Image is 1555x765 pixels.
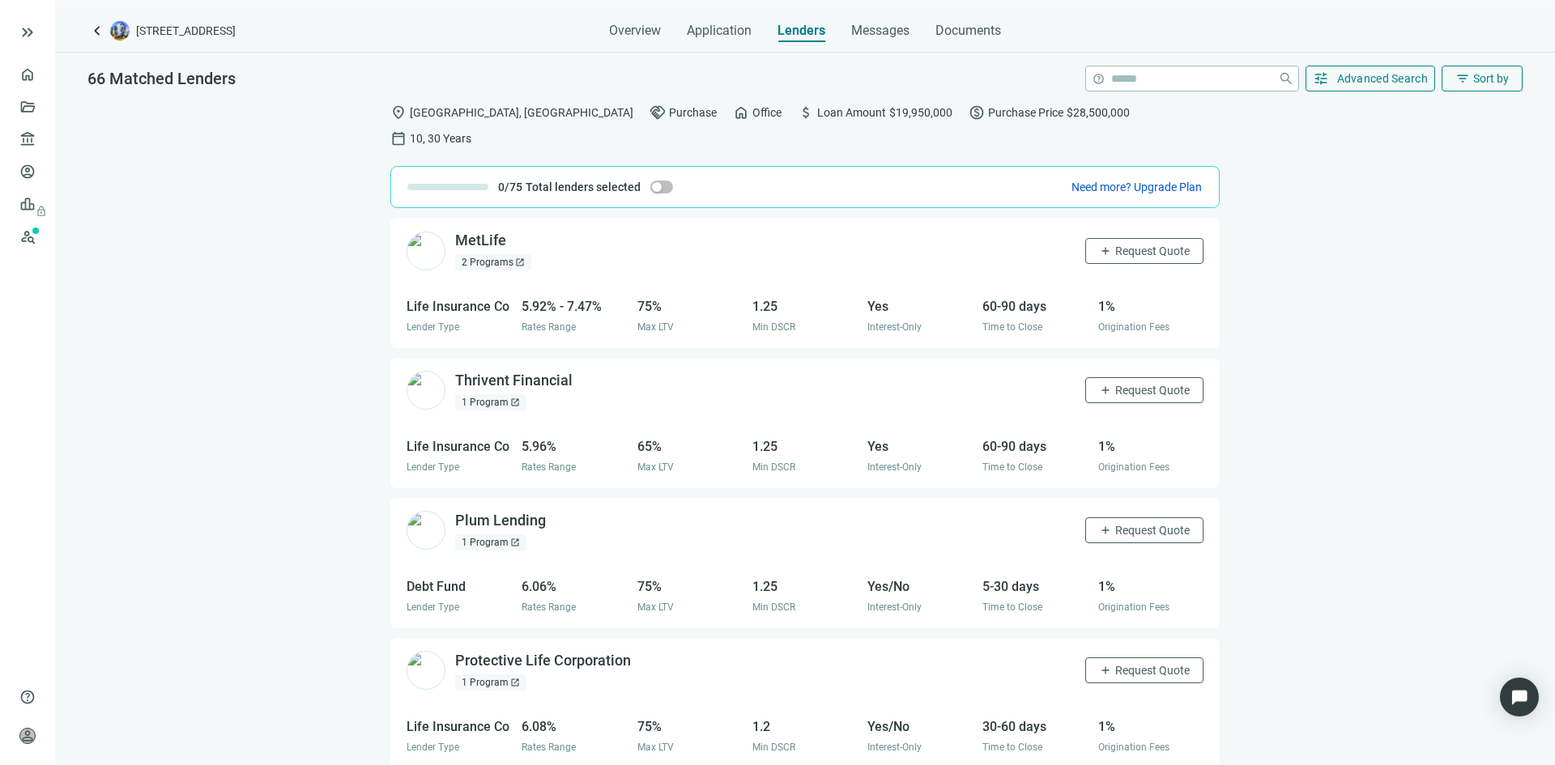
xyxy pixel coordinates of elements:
span: 0/75 [498,179,522,195]
button: tuneAdvanced Search [1306,66,1436,91]
span: Max LTV [637,321,674,333]
span: Interest-Only [867,742,922,753]
button: addRequest Quote [1085,377,1204,403]
span: home [733,104,749,121]
div: 1 Program [455,534,526,550]
div: Open Intercom Messenger [1500,678,1539,716]
a: keyboard_arrow_left [87,21,107,40]
div: 65% [637,436,743,457]
img: 4475daf1-02ad-4071-bd35-4fddd677ec0c [407,651,445,690]
span: paid [969,104,985,121]
button: filter_listSort by [1442,66,1523,91]
div: Yes [867,436,973,457]
div: Protective Life Corporation [455,651,631,671]
span: Documents [935,23,1001,39]
div: MetLife [455,231,506,251]
span: open_in_new [510,538,520,547]
div: 1% [1098,576,1204,597]
div: 75% [637,296,743,317]
div: 60-90 days [982,296,1088,317]
span: Purchase [669,104,717,121]
span: Min DSCR [752,742,795,753]
span: Sort by [1473,72,1509,85]
span: Lender Type [407,321,459,333]
span: 10, 30 Years [410,130,471,147]
div: 60-90 days [982,436,1088,457]
span: Min DSCR [752,461,795,473]
span: Time to Close [982,601,1042,613]
div: 1.25 [752,296,858,317]
span: Rates Range [522,461,576,473]
span: filter_list [1455,71,1470,86]
span: Interest-Only [867,601,922,613]
div: 2 Programs [455,254,531,270]
button: addRequest Quote [1085,238,1204,264]
span: Request Quote [1115,384,1190,397]
span: Min DSCR [752,601,795,613]
div: 75% [637,716,743,737]
span: Origination Fees [1098,601,1169,613]
img: 11df9c44-1867-4f46-8db0-509bdf43efee [407,511,445,550]
div: 1 Program [455,394,526,410]
span: Lenders [777,23,825,39]
div: Plum Lending [455,511,546,531]
span: add [1099,664,1112,677]
div: 1% [1098,716,1204,737]
div: 1.25 [752,436,858,457]
span: Time to Close [982,742,1042,753]
div: 1% [1098,436,1204,457]
span: Messages [851,23,910,38]
div: Yes/No [867,576,973,597]
img: 9a7ab0b3-8ddf-431c-9cec-9dab45b80c5e [407,232,445,270]
span: Application [687,23,752,39]
div: 30-60 days [982,716,1088,737]
div: 1% [1098,296,1204,317]
span: Time to Close [982,321,1042,333]
div: Loan Amount [798,104,952,121]
span: help [1093,73,1105,85]
span: Time to Close [982,461,1042,473]
span: Interest-Only [867,461,922,473]
span: [GEOGRAPHIC_DATA], [GEOGRAPHIC_DATA] [410,104,633,121]
div: 6.06% [522,576,627,597]
span: Office [752,104,782,121]
span: [STREET_ADDRESS] [136,23,236,39]
span: Need more? Upgrade Plan [1071,181,1202,193]
div: Life Insurance Co [407,436,512,457]
div: 6.08% [522,716,627,737]
span: Lender Type [407,742,459,753]
span: open_in_new [515,257,525,267]
div: 1 Program [455,674,526,691]
button: addRequest Quote [1085,517,1204,543]
div: Yes [867,296,973,317]
span: Min DSCR [752,321,795,333]
span: calendar_today [390,130,407,147]
div: Purchase Price [969,104,1130,121]
button: keyboard_double_arrow_right [18,23,37,42]
span: help [19,689,36,705]
span: Max LTV [637,742,674,753]
span: Request Quote [1115,244,1190,257]
span: Request Quote [1115,524,1190,537]
span: Total lenders selected [526,179,641,195]
span: open_in_new [510,397,520,407]
span: $28,500,000 [1067,104,1130,121]
span: person [19,728,36,744]
span: tune [1313,70,1329,87]
div: 1.25 [752,576,858,597]
span: add [1099,524,1112,537]
div: Life Insurance Co [407,296,512,317]
div: Thrivent Financial [455,371,573,391]
span: Origination Fees [1098,321,1169,333]
div: Life Insurance Co [407,716,512,737]
span: open_in_new [510,678,520,687]
span: attach_money [798,104,814,121]
img: deal-logo [110,21,130,40]
span: Origination Fees [1098,461,1169,473]
img: 1646ad53-59c5-4f78-bc42-33ee5d433ee3.png [407,371,445,410]
span: Rates Range [522,742,576,753]
div: 5.92% - 7.47% [522,296,627,317]
span: $19,950,000 [889,104,952,121]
